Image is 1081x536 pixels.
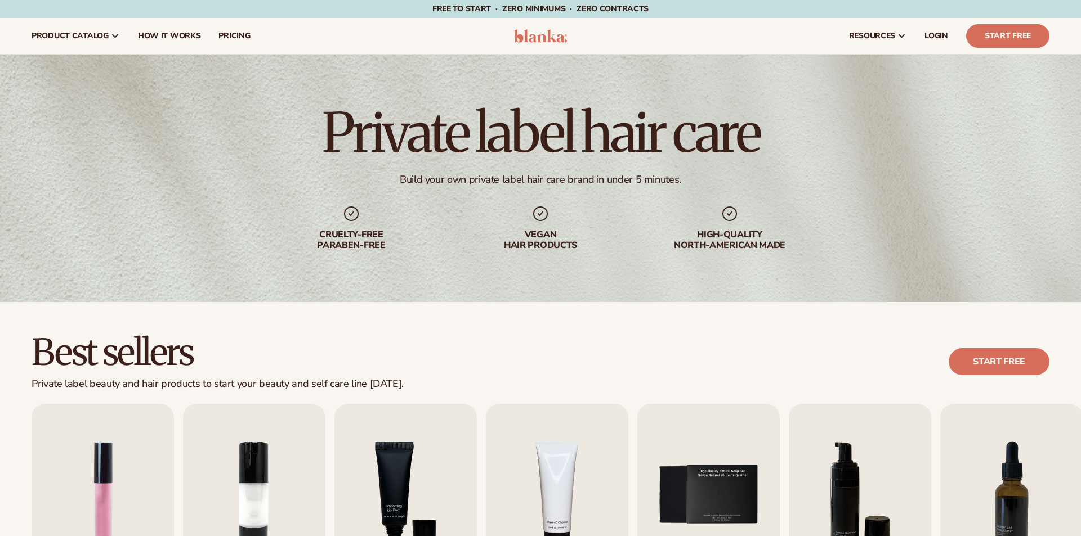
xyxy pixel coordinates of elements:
h1: Private label hair care [322,106,760,160]
a: LOGIN [915,18,957,54]
div: Private label beauty and hair products to start your beauty and self care line [DATE]. [32,378,404,390]
span: LOGIN [924,31,948,40]
span: product catalog [32,31,109,40]
a: Start free [949,348,1049,375]
div: High-quality North-american made [658,229,802,251]
a: Start Free [966,24,1049,48]
a: product catalog [23,18,129,54]
span: pricing [218,31,250,40]
div: cruelty-free paraben-free [279,229,423,251]
span: How It Works [138,31,201,40]
span: Free to start · ZERO minimums · ZERO contracts [432,3,649,14]
div: Build your own private label hair care brand in under 5 minutes. [400,173,681,186]
a: pricing [209,18,259,54]
h2: Best sellers [32,334,404,371]
div: Vegan hair products [468,229,613,251]
img: logo [514,29,568,43]
a: How It Works [129,18,210,54]
span: resources [849,31,895,40]
a: resources [840,18,915,54]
